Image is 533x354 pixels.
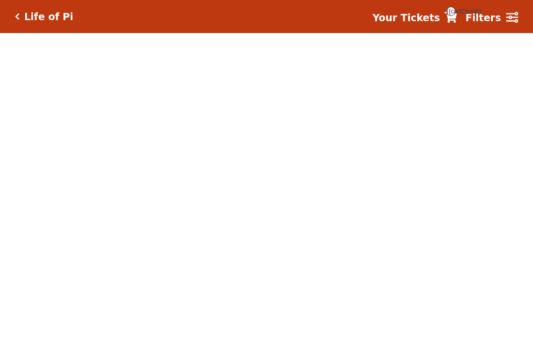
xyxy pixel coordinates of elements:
[465,12,501,23] strong: Filters
[372,12,440,23] strong: Your Tickets
[465,10,518,25] a: Filters
[372,10,457,25] a: Your Tickets {{cartCount}}
[446,7,456,16] span: {{cartCount}}
[24,11,73,23] h5: Life of Pi
[15,13,20,20] a: Click here to go back to filters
